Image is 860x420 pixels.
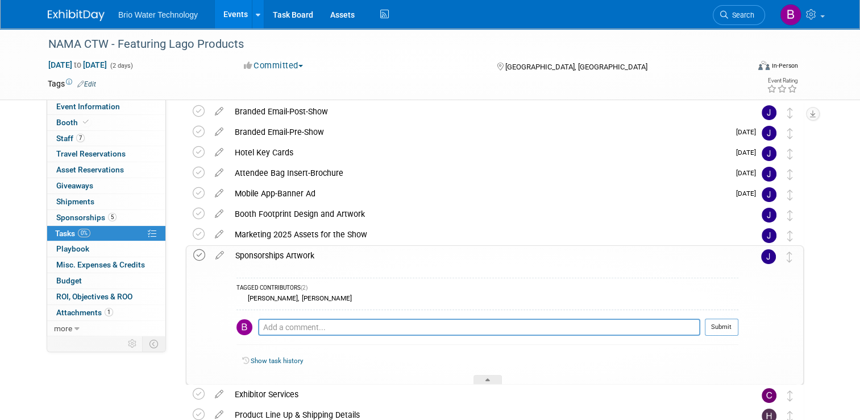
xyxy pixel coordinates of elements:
span: (2) [301,285,308,291]
img: James Park [762,126,776,141]
a: edit [209,188,229,199]
a: Staff7 [47,131,165,146]
a: Giveaways [47,178,165,193]
img: Format-Inperson.png [758,61,770,70]
div: Marketing 2025 Assets for the Show [229,225,739,244]
span: 0% [78,229,90,237]
span: Budget [56,276,82,285]
span: [DATE] [736,190,762,197]
span: [DATE] [736,149,762,157]
span: Tasks [55,229,90,238]
span: Shipments [56,197,94,206]
img: Brandye Gahagan [780,4,801,26]
button: Submit [705,319,738,336]
img: James Park [762,187,776,202]
span: 7 [76,134,85,142]
img: ExhibitDay [48,10,105,21]
i: Move task [787,169,793,180]
td: Toggle Event Tabs [143,336,166,351]
span: ROI, Objectives & ROO [56,292,132,301]
img: James Park [762,228,776,243]
i: Move task [787,190,793,200]
i: Move task [787,210,793,221]
a: Tasks0% [47,226,165,241]
span: Staff [56,134,85,143]
span: Attachments [56,308,113,317]
div: Hotel Key Cards [229,143,729,162]
a: Booth [47,115,165,130]
div: In-Person [771,61,798,70]
div: [PERSON_NAME] [299,294,352,302]
div: Sponsorships Artwork [230,246,738,265]
a: Search [713,5,765,25]
div: Branded Email-Pre-Show [229,122,729,142]
img: Cynthia Mendoza [762,388,776,403]
a: edit [209,168,229,178]
span: Sponsorships [56,213,117,222]
a: edit [209,127,229,137]
i: Move task [787,149,793,159]
span: Booth [56,118,91,127]
div: Event Rating [767,78,797,84]
a: more [47,321,165,336]
div: Event Format [687,59,798,76]
i: Move task [787,230,793,241]
a: Edit [77,80,96,88]
td: Personalize Event Tab Strip [123,336,143,351]
img: James Park [762,208,776,223]
a: edit [209,229,229,240]
span: 1 [105,308,113,316]
img: James Park [761,249,776,264]
img: James Park [762,146,776,161]
a: edit [209,147,229,158]
img: James Park [762,105,776,120]
span: Brio Water Technology [118,10,198,19]
div: TAGGED CONTRIBUTORS [236,284,738,294]
span: to [72,60,83,69]
span: [DATE] [736,169,762,177]
a: edit [209,209,229,219]
a: Event Information [47,99,165,114]
div: Mobile App-Banner Ad [229,184,729,203]
a: Travel Reservations [47,146,165,162]
span: [DATE] [736,128,762,136]
span: Misc. Expenses & Credits [56,260,145,269]
div: Exhibitor Services [229,385,739,404]
i: Move task [787,390,793,401]
span: [DATE] [DATE] [48,60,107,70]
i: Move task [787,128,793,139]
a: Attachments1 [47,305,165,320]
span: Playbook [56,244,89,253]
a: edit [209,389,229,400]
i: Move task [787,252,792,262]
a: Misc. Expenses & Credits [47,257,165,273]
div: Booth Footprint Design and Artwork [229,204,739,224]
div: [PERSON_NAME] [245,294,298,302]
img: Brandye Gahagan [236,319,252,335]
a: Show task history [251,357,303,365]
div: , [236,294,738,303]
div: Branded Email-Post-Show [229,102,739,121]
span: Event Information [56,102,120,111]
a: edit [210,250,230,261]
span: Giveaways [56,181,93,190]
td: Tags [48,78,96,89]
a: Asset Reservations [47,162,165,178]
a: Sponsorships5 [47,210,165,225]
span: Travel Reservations [56,149,126,158]
a: edit [209,410,229,420]
a: Budget [47,273,165,289]
a: ROI, Objectives & ROO [47,289,165,304]
a: Playbook [47,241,165,257]
span: more [54,324,72,333]
span: 5 [108,213,117,221]
span: [GEOGRAPHIC_DATA], [GEOGRAPHIC_DATA] [505,63,647,71]
span: Asset Reservations [56,165,124,174]
span: Search [728,11,754,19]
div: Attendee Bag Insert-Brochure [229,163,729,183]
i: Move task [787,108,793,118]
span: (2 days) [109,62,133,69]
a: Shipments [47,194,165,209]
a: edit [209,106,229,117]
button: Committed [240,60,308,72]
